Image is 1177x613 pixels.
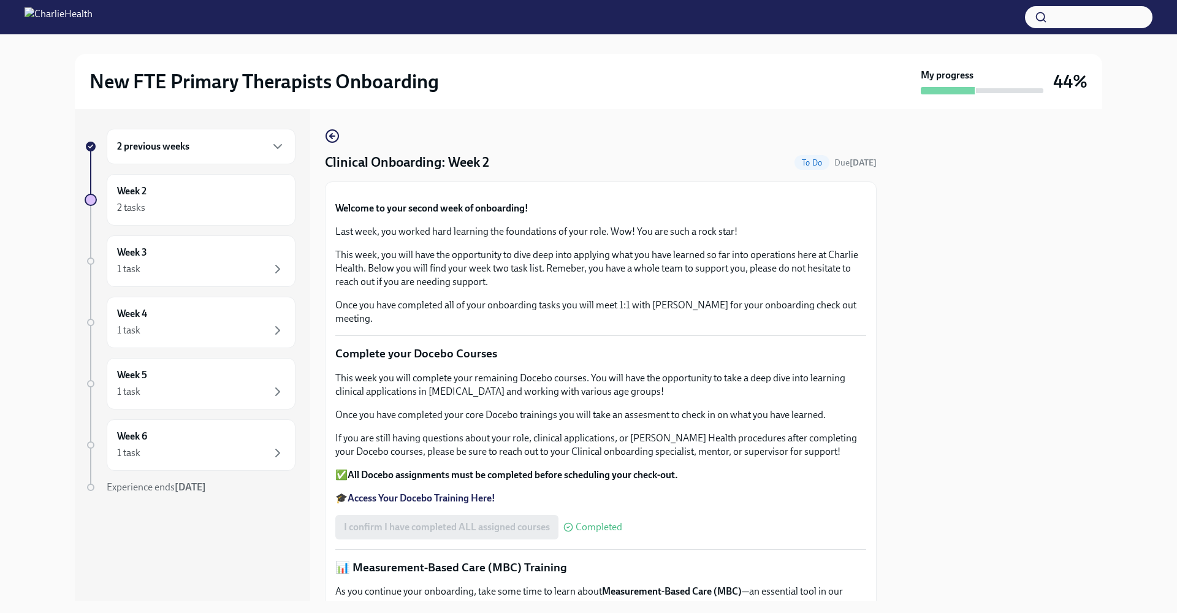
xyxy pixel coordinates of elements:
p: This week you will complete your remaining Docebo courses. You will have the opportunity to take ... [335,371,866,398]
a: Week 22 tasks [85,174,295,226]
strong: Measurement-Based Care (MBC) [602,585,742,597]
a: Week 51 task [85,358,295,409]
span: Experience ends [107,481,206,493]
img: CharlieHealth [25,7,93,27]
a: Week 41 task [85,297,295,348]
div: 2 tasks [117,201,145,215]
a: Access Your Docebo Training Here! [348,492,495,504]
h6: Week 5 [117,368,147,382]
h6: Week 2 [117,185,147,198]
p: As you continue your onboarding, take some time to learn about —an essential tool in our clinical... [335,585,866,612]
h6: Week 6 [117,430,147,443]
h6: 2 previous weeks [117,140,189,153]
p: If you are still having questions about your role, clinical applications, or [PERSON_NAME] Health... [335,432,866,459]
strong: [DATE] [175,481,206,493]
div: 1 task [117,446,140,460]
a: Week 61 task [85,419,295,471]
div: 1 task [117,324,140,337]
div: 1 task [117,262,140,276]
h6: Week 4 [117,307,147,321]
span: Due [834,158,877,168]
h3: 44% [1053,70,1087,93]
span: Completed [576,522,622,532]
strong: Welcome to your second week of onboarding! [335,202,528,214]
h2: New FTE Primary Therapists Onboarding [90,69,439,94]
p: Last week, you worked hard learning the foundations of your role. Wow! You are such a rock star! [335,225,866,238]
div: 2 previous weeks [107,129,295,164]
strong: My progress [921,69,973,82]
span: September 27th, 2025 10:00 [834,157,877,169]
h6: Week 3 [117,246,147,259]
strong: [DATE] [850,158,877,168]
p: ✅ [335,468,866,482]
p: 🎓 [335,492,866,505]
p: Once you have completed all of your onboarding tasks you will meet 1:1 with [PERSON_NAME] for you... [335,299,866,326]
p: Once you have completed your core Docebo trainings you will take an assesment to check in on what... [335,408,866,422]
p: This week, you will have the opportunity to dive deep into applying what you have learned so far ... [335,248,866,289]
div: 1 task [117,385,140,398]
span: To Do [794,158,829,167]
p: 📊 Measurement-Based Care (MBC) Training [335,560,866,576]
strong: All Docebo assignments must be completed before scheduling your check-out. [348,469,678,481]
a: Week 31 task [85,235,295,287]
h4: Clinical Onboarding: Week 2 [325,153,489,172]
p: Complete your Docebo Courses [335,346,866,362]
